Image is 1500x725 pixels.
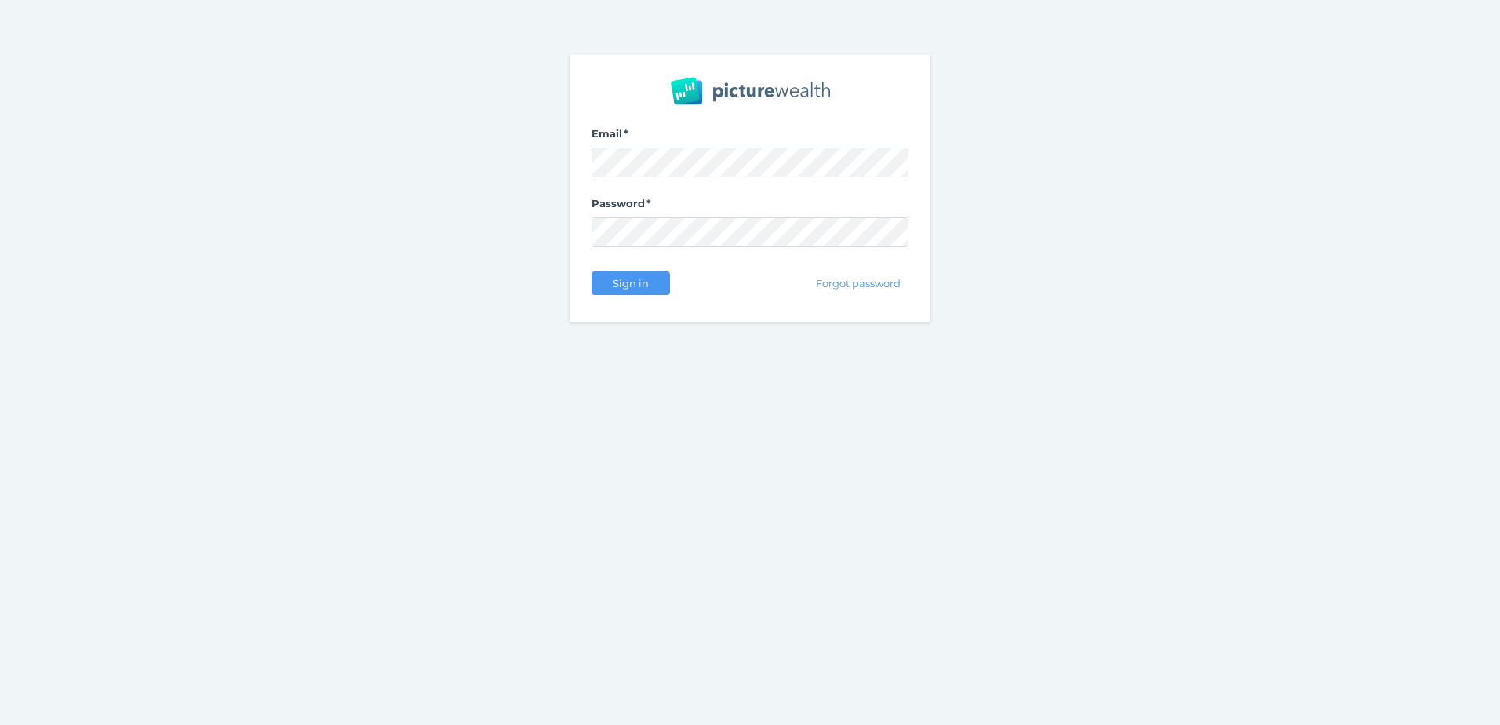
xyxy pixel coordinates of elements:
[606,277,655,290] span: Sign in
[592,197,908,217] label: Password
[592,271,670,295] button: Sign in
[809,271,908,295] button: Forgot password
[810,277,908,290] span: Forgot password
[671,77,830,105] img: PW
[592,127,908,148] label: Email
